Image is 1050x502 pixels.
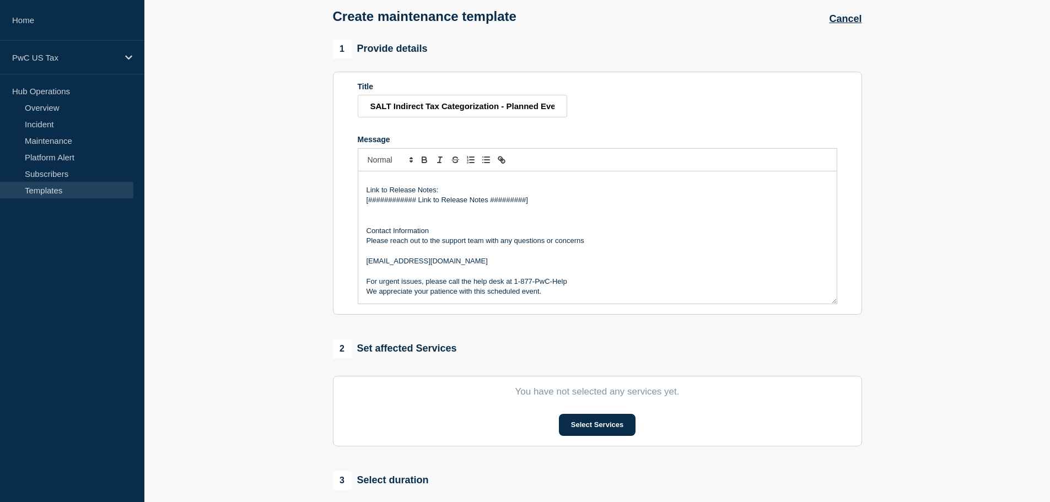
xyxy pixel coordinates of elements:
p: Please reach out to the support team with any questions or concerns [367,236,828,246]
p: For urgent issues, please call the help desk at 1-877-PwC-Help [367,277,828,287]
button: Select Services [559,414,636,436]
button: Cancel [829,13,861,25]
div: Title [358,82,567,91]
button: Toggle link [494,153,509,166]
p: We appreciate your patience with this scheduled event. [367,287,828,296]
p: [EMAIL_ADDRESS][DOMAIN_NAME] [367,256,828,266]
button: Toggle bold text [417,153,432,166]
p: You have not selected any services yet. [358,386,837,397]
button: Toggle bulleted list [478,153,494,166]
p: [############ Link to Release Notes #########] [367,195,828,205]
input: Title [358,95,567,117]
span: 3 [333,471,352,490]
span: 1 [333,40,352,58]
p: PwC US Tax [12,53,118,62]
p: Link to Release Notes: [367,185,828,195]
div: Provide details [333,40,428,58]
span: 2 [333,339,352,358]
div: Message [358,135,837,144]
span: Font size [363,153,417,166]
button: Toggle italic text [432,153,448,166]
button: Toggle strikethrough text [448,153,463,166]
p: Contact Information [367,226,828,236]
h1: Create maintenance template [333,9,516,24]
button: Toggle ordered list [463,153,478,166]
div: Select duration [333,471,429,490]
div: Set affected Services [333,339,457,358]
div: Message [358,171,837,304]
